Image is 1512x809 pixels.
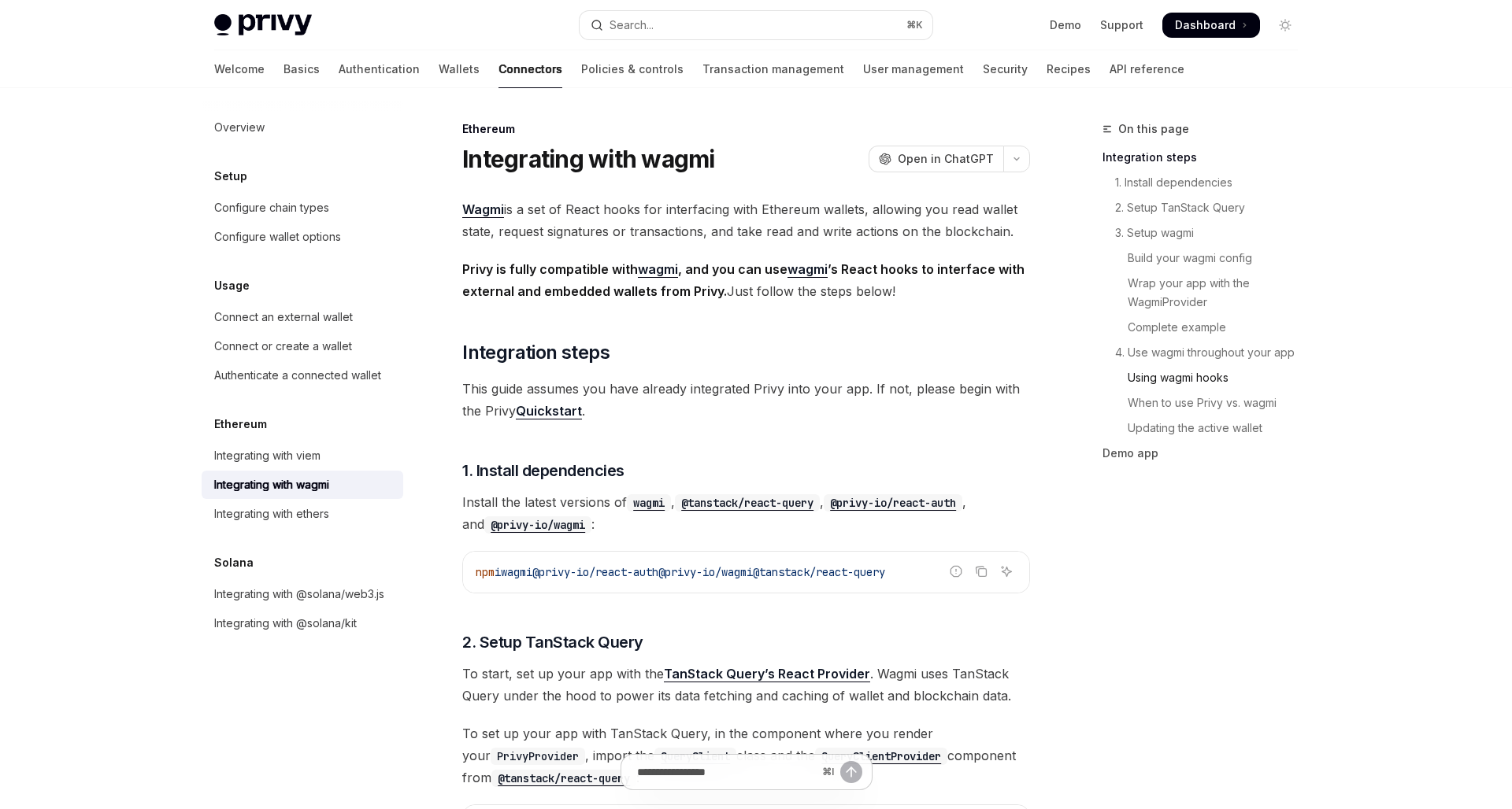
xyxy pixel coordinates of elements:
[675,494,820,510] a: @tanstack/react-query
[439,50,480,88] a: Wallets
[1273,13,1298,38] button: Toggle dark mode
[627,494,671,510] a: wagmi
[214,14,312,36] img: light logo
[214,118,265,137] div: Overview
[214,227,341,246] div: Configure wallet options
[1110,50,1184,88] a: API reference
[581,50,684,88] a: Policies & controls
[1102,220,1310,246] a: 3. Setup wagmi
[476,565,495,579] span: npm
[462,201,504,218] a: Wagmi
[1102,246,1310,271] a: Build your wagmi config
[484,516,591,532] a: @privy-io/wagmi
[869,146,1003,172] button: Open in ChatGPT
[946,561,966,582] button: Report incorrect code
[214,553,254,572] h5: Solana
[863,50,964,88] a: User management
[214,337,352,356] div: Connect or create a wallet
[1047,50,1091,88] a: Recipes
[498,50,562,88] a: Connectors
[214,50,265,88] a: Welcome
[214,614,357,633] div: Integrating with @solana/kit
[202,303,403,331] a: Connect an external wallet
[214,504,329,523] div: Integrating with ethers
[495,565,501,579] span: i
[610,16,654,35] div: Search...
[637,755,816,789] input: Ask a question...
[787,261,828,278] a: wagmi
[462,460,624,482] span: 1. Install dependencies
[214,585,384,604] div: Integrating with @solana/web3.js
[214,167,247,186] h5: Setup
[214,475,329,494] div: Integrating with wagmi
[675,494,820,512] code: @tanstack/react-query
[462,340,610,365] span: Integration steps
[462,631,643,653] span: 2. Setup TanStack Query
[1102,365,1310,390] a: Using wagmi hooks
[462,145,715,173] h1: Integrating with wagmi
[462,261,1025,299] strong: Privy is fully compatible with , and you can use ’s React hooks to interface with external and em...
[658,565,753,579] span: @privy-io/wagmi
[1175,17,1236,33] span: Dashboard
[339,50,420,88] a: Authentication
[214,308,353,327] div: Connect an external wallet
[1118,120,1189,139] span: On this page
[664,666,870,682] a: TanStack Query’s React Provider
[462,121,1030,137] div: Ethereum
[1102,195,1310,220] a: 2. Setup TanStack Query
[202,361,403,390] a: Authenticate a connected wallet
[840,761,862,783] button: Send message
[214,415,267,434] h5: Ethereum
[516,403,582,419] a: Quickstart
[824,494,962,510] a: @privy-io/react-auth
[654,748,736,763] a: QueryClient
[462,258,1030,302] span: Just follow the steps below!
[627,494,671,512] code: wagmi
[1050,17,1081,33] a: Demo
[1102,170,1310,195] a: 1. Install dependencies
[702,50,844,88] a: Transaction management
[283,50,320,88] a: Basics
[898,151,994,167] span: Open in ChatGPT
[1102,390,1310,416] a: When to use Privy vs. wagmi
[491,748,585,765] code: PrivyProvider
[824,494,962,512] code: @privy-io/react-auth
[906,19,923,31] span: ⌘ K
[462,198,1030,242] span: is a set of React hooks for interfacing with Ethereum wallets, allowing you read wallet state, re...
[202,471,403,499] a: Integrating with wagmi
[462,491,1030,535] span: Install the latest versions of , , , and :
[462,378,1030,422] span: This guide assumes you have already integrated Privy into your app. If not, please begin with the...
[202,194,403,222] a: Configure chain types
[1102,416,1310,441] a: Updating the active wallet
[202,441,403,470] a: Integrating with viem
[462,663,1030,707] span: To start, set up your app with the . Wagmi uses TanStack Query under the hood to power its data f...
[202,580,403,608] a: Integrating with @solana/web3.js
[202,609,403,637] a: Integrating with @solana/kit
[580,11,932,39] button: Open search
[1102,271,1310,315] a: Wrap your app with the WagmiProvider
[214,198,329,217] div: Configure chain types
[202,113,403,142] a: Overview
[996,561,1017,582] button: Ask AI
[815,748,947,763] a: QueryClientProvider
[753,565,885,579] span: @tanstack/react-query
[501,565,532,579] span: wagmi
[654,748,736,765] code: QueryClient
[214,366,381,385] div: Authenticate a connected wallet
[1102,315,1310,340] a: Complete example
[1102,145,1310,170] a: Integration steps
[484,516,591,534] code: @privy-io/wagmi
[462,722,1030,789] span: To set up your app with TanStack Query, in the component where you render your , import the class...
[638,261,678,278] a: wagmi
[1102,340,1310,365] a: 4. Use wagmi throughout your app
[1102,441,1310,466] a: Demo app
[1100,17,1143,33] a: Support
[532,565,658,579] span: @privy-io/react-auth
[815,748,947,765] code: QueryClientProvider
[971,561,991,582] button: Copy the contents from the code block
[202,500,403,528] a: Integrating with ethers
[202,332,403,360] a: Connect or create a wallet
[1162,13,1260,38] a: Dashboard
[214,276,250,295] h5: Usage
[214,446,321,465] div: Integrating with viem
